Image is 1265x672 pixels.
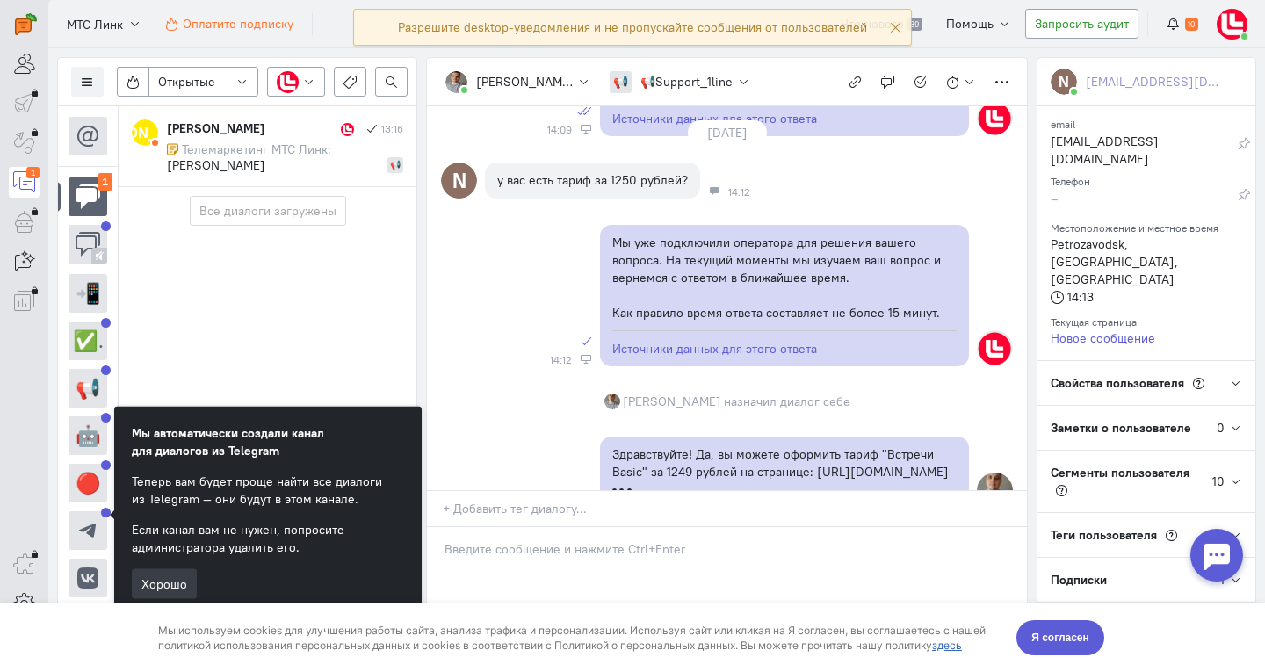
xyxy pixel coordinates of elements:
span: 14:13 [1067,289,1094,305]
button: 10 [1157,9,1208,39]
span: Теги пользователя [1051,527,1157,543]
div: Мы используем cookies для улучшения работы сайта, анализа трафика и персонализации. Используя сай... [158,19,996,49]
span: Оплатите подписку [183,16,293,32]
div: Подписки [1037,558,1220,602]
small: Телефон [1051,170,1090,188]
div: у вас есть тариф за 1250 рублей? [497,171,688,189]
div: [DATE] [688,120,767,145]
div: Мы уже подключили оператора для решения вашего вопроса. На текущий моменты мы изучаем ваш вопрос ... [612,234,957,322]
div: [PERSON_NAME] [476,73,573,90]
button: Запросить аудит [1025,9,1138,39]
div: 1 [26,167,40,178]
div: Если канал вам не нужен, попросите администратора удалить его. [132,521,404,556]
span: Сегменты пользователя [1051,465,1189,481]
span: 📢Support_1line [640,73,733,90]
img: unmute.svg [95,251,104,260]
span: назначил диалог себе [724,393,850,410]
span: [PERSON_NAME] [167,157,265,173]
div: 0 [1217,419,1225,437]
div: 🤖 [76,422,101,451]
div: 📢 [390,159,401,171]
div: Теперь вам будет проще найти все диалоги из Telegram — они будут в этом канале. [132,473,404,508]
div: Чат [709,186,719,197]
div: 📢 [613,73,628,90]
button: Я согласен [1016,17,1104,52]
img: carrot-quest.svg [15,13,37,35]
button: Помощь [936,9,1022,39]
img: Телемаркетинг МТС Линк [341,123,354,136]
span: 14:12 [728,186,750,199]
span: Помощь [946,16,994,32]
div: 📢 [76,374,101,403]
div: Заметки о пользователе [1037,406,1217,450]
i: Сообщение отправлено [363,122,377,135]
img: 1723452000888-24zy06ku.jpeg [445,71,467,93]
div: Местоположение и местное время [1051,216,1242,235]
div: ✅. [73,327,104,356]
span: [PERSON_NAME] [623,393,721,410]
button: Источники данных для этого ответа [612,110,817,127]
button: Хорошо [132,569,197,599]
text: N [1059,72,1069,90]
span: 39 [907,18,922,32]
span: Я согласен [1031,25,1089,43]
span: Petrozavodsk, [GEOGRAPHIC_DATA], [GEOGRAPHIC_DATA] [1051,236,1178,287]
text: [PERSON_NAME] [87,123,203,141]
span: МТС Линк [67,16,123,33]
span: Запросить аудит [1035,16,1129,32]
span: 14:09 [547,124,572,136]
button: МТС Линк [57,8,151,40]
div: Здравствуйте! Да, вы можете оформить тариф "Встречи Basic" за 1249 рублей на странице: [URL][DOMA... [612,446,949,480]
button: Источники данных для этого ответа [612,340,817,358]
div: 📲 [76,279,101,308]
div: – [1051,190,1238,212]
span: 14:12 [550,354,572,366]
span: Телемаркетинг МТС Линк: [182,141,331,157]
button: Все диалоги загружены [190,196,346,226]
button: Открытые [148,67,258,97]
span: 10 [1185,18,1198,32]
text: N [452,168,466,193]
div: 10 [1212,473,1225,490]
span: Открытые [158,73,215,90]
div: 1 [98,173,113,191]
div: 🔴 [76,469,101,498]
div: Разрешите desktop-уведомления и не пропускайте сообщения от пользователей [398,18,867,36]
small: email [1051,113,1075,131]
a: здесь [932,35,962,48]
span: Свойства пользователя [1051,375,1184,391]
div: Текущая страница [1051,310,1242,329]
div: Мы автоматически создали канал для диалогов из Telegram [132,424,404,459]
button: 📢 📢Support_1line [600,67,760,97]
div: [EMAIL_ADDRESS][DOMAIN_NAME] [1051,133,1238,172]
a: 1 [9,167,40,198]
img: 1723638596829-8a9s6k4k.jpeg [277,71,299,93]
img: 1723638596829-8a9s6k4k.jpeg [1217,9,1247,40]
div: [PERSON_NAME] [167,119,336,137]
div: 13:16 [381,121,403,136]
div: [EMAIL_ADDRESS][DOMAIN_NAME] [1086,73,1219,90]
a: Новое сообщение [1051,330,1155,346]
button: [PERSON_NAME] [436,67,600,97]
